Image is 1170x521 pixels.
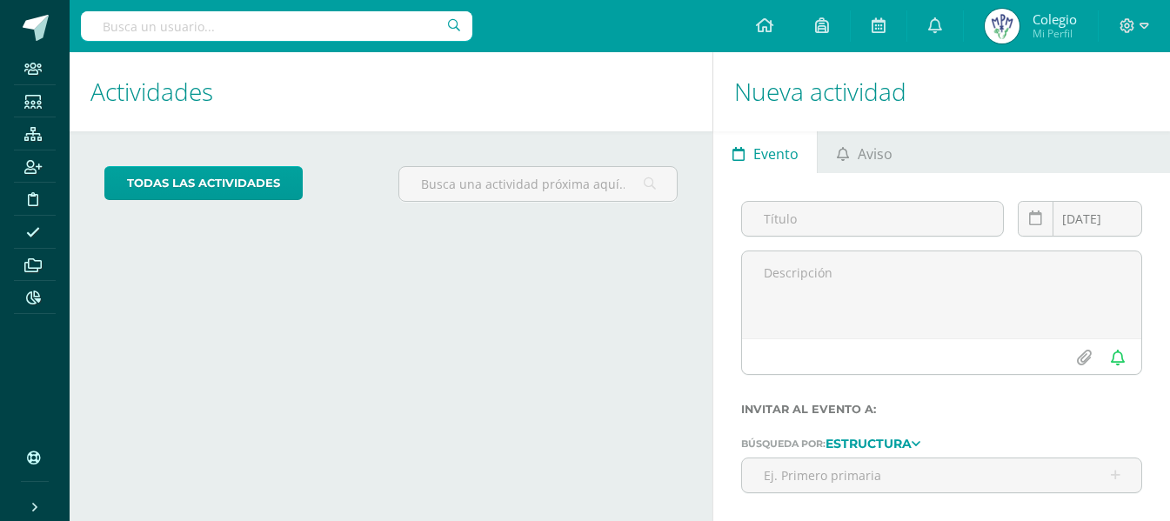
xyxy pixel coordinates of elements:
[1033,10,1077,28] span: Colegio
[90,52,692,131] h1: Actividades
[81,11,472,41] input: Busca un usuario...
[818,131,911,173] a: Aviso
[399,167,678,201] input: Busca una actividad próxima aquí...
[713,131,817,173] a: Evento
[734,52,1149,131] h1: Nueva actividad
[104,166,303,200] a: todas las Actividades
[1033,26,1077,41] span: Mi Perfil
[742,458,1141,492] input: Ej. Primero primaria
[753,133,799,175] span: Evento
[858,133,893,175] span: Aviso
[741,403,1142,416] label: Invitar al evento a:
[742,202,1003,236] input: Título
[741,438,826,450] span: Búsqueda por:
[1019,202,1141,236] input: Fecha de entrega
[985,9,1020,43] img: e484a19925c0a5cccf408cad57c67c38.png
[826,437,920,449] a: Estructura
[826,436,912,451] strong: Estructura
